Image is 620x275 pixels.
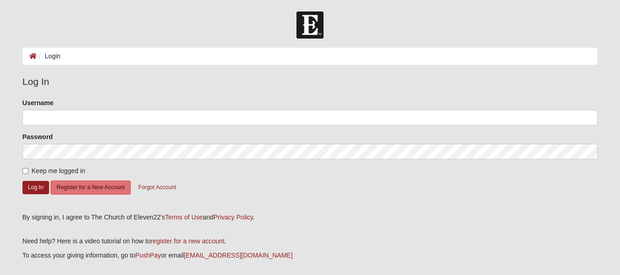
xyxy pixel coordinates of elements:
div: By signing in, I agree to The Church of Eleven22's and . [22,213,598,222]
a: Terms of Use [165,213,202,221]
p: To access your giving information, go to or email [22,251,598,260]
button: Forgot Account [132,180,182,195]
li: Login [37,51,61,61]
a: register for a new account [151,237,224,245]
p: Need help? Here is a video tutorial on how to . [22,236,598,246]
button: Log In [22,181,49,194]
legend: Log In [22,74,598,89]
a: Privacy Policy [213,213,253,221]
a: [EMAIL_ADDRESS][DOMAIN_NAME] [184,252,293,259]
label: Username [22,98,54,107]
img: Church of Eleven22 Logo [296,11,324,39]
button: Register for a New Account [50,180,130,195]
input: Keep me logged in [22,168,28,174]
label: Password [22,132,53,141]
span: Keep me logged in [32,167,85,174]
a: PushPay [135,252,161,259]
